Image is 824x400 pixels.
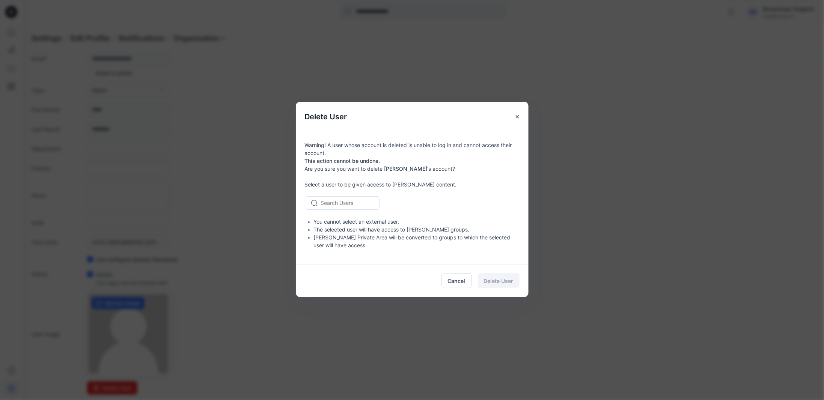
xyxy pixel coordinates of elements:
[441,273,472,288] button: Cancel
[448,277,465,285] span: Cancel
[384,165,428,172] b: [PERSON_NAME]
[314,233,520,249] li: [PERSON_NAME] Private Area will be converted to groups to which the selected user will have access.
[314,226,520,233] li: The selected user will have access to [PERSON_NAME] groups.
[314,218,520,226] li: You cannot select an external user.
[511,110,524,123] button: Close
[296,102,356,132] h5: Delete User
[296,132,529,264] div: Warning! A user whose account is deleted is unable to log in and cannot access their account. Are...
[305,158,380,164] b: This action cannot be undone.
